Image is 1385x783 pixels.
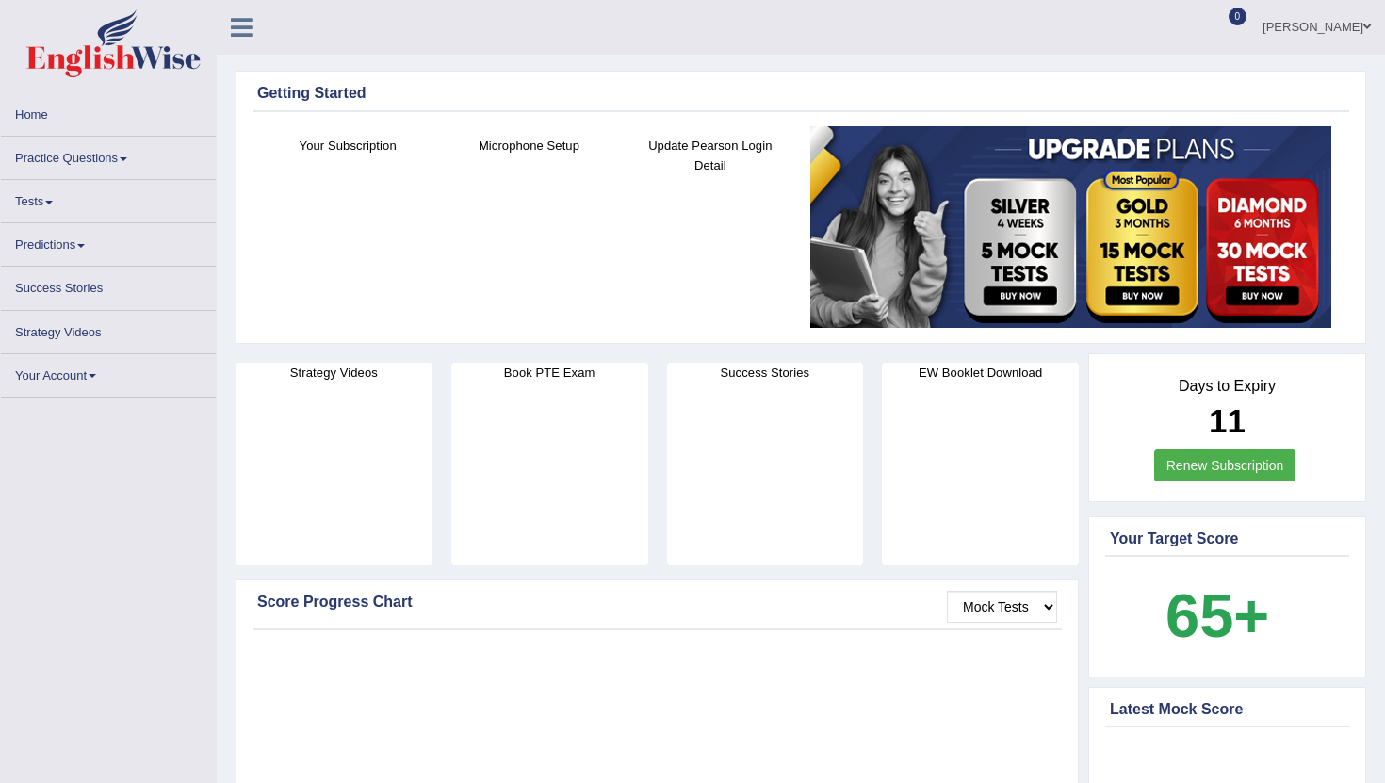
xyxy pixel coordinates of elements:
h4: Microphone Setup [448,136,610,155]
h4: Days to Expiry [1110,378,1344,395]
a: Success Stories [1,267,216,303]
div: Your Target Score [1110,528,1344,550]
a: Your Account [1,354,216,391]
a: Renew Subscription [1154,449,1296,481]
a: Tests [1,180,216,217]
a: Practice Questions [1,137,216,173]
a: Strategy Videos [1,311,216,348]
a: Home [1,93,216,130]
a: Predictions [1,223,216,260]
h4: Update Pearson Login Detail [629,136,791,175]
div: Latest Mock Score [1110,698,1344,721]
div: Getting Started [257,82,1344,105]
h4: EW Booklet Download [882,363,1079,383]
b: 11 [1209,402,1246,439]
div: Score Progress Chart [257,591,1057,613]
b: 65+ [1165,581,1269,650]
h4: Book PTE Exam [451,363,648,383]
span: 0 [1229,8,1247,25]
h4: Success Stories [667,363,864,383]
img: small5.jpg [810,126,1331,328]
h4: Strategy Videos [236,363,432,383]
h4: Your Subscription [267,136,429,155]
